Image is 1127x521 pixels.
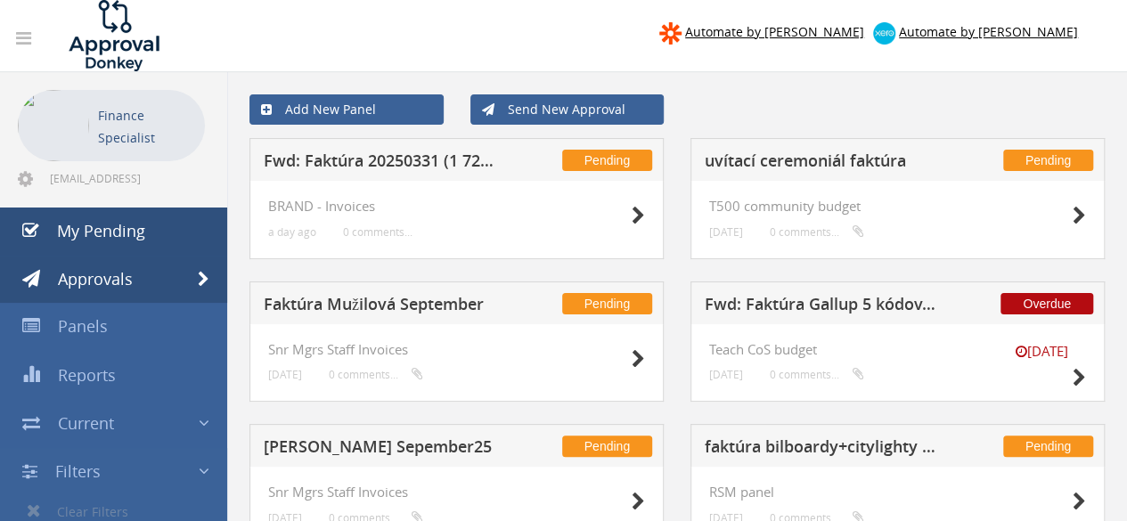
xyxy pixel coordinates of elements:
[873,22,895,45] img: xero-logo.png
[57,220,145,241] span: My Pending
[997,342,1086,361] small: [DATE]
[98,104,196,149] p: Finance Specialist
[705,296,936,318] h5: Fwd: Faktúra Gallup 5 kódov, mentoring, konzultácia
[343,225,412,239] small: 0 comments...
[1000,293,1093,314] span: Overdue
[55,460,101,482] span: Filters
[709,342,1086,357] h4: Teach CoS budget
[562,436,652,457] span: Pending
[329,368,423,381] small: 0 comments...
[470,94,665,125] a: Send New Approval
[58,315,108,337] span: Panels
[268,484,645,500] h4: Snr Mgrs Staff Invoices
[264,296,495,318] h5: Faktúra Mužilová September
[268,368,302,381] small: [DATE]
[709,484,1086,500] h4: RSM panel
[562,293,652,314] span: Pending
[268,199,645,214] h4: BRAND - Invoices
[264,152,495,175] h5: Fwd: Faktúra 20250331 (1 722,00 EUR)
[1003,436,1093,457] span: Pending
[50,171,201,185] span: [EMAIL_ADDRESS][DOMAIN_NAME]
[705,438,936,460] h5: faktúra bilboardy+citylighty BA+KE
[770,368,864,381] small: 0 comments...
[899,23,1078,40] span: Automate by [PERSON_NAME]
[58,412,114,434] span: Current
[268,342,645,357] h4: Snr Mgrs Staff Invoices
[58,364,116,386] span: Reports
[685,23,864,40] span: Automate by [PERSON_NAME]
[264,438,495,460] h5: [PERSON_NAME] Sepember25
[1003,150,1093,171] span: Pending
[709,199,1086,214] h4: T500 community budget
[709,368,743,381] small: [DATE]
[709,225,743,239] small: [DATE]
[562,150,652,171] span: Pending
[58,268,133,289] span: Approvals
[705,152,936,175] h5: uvítací ceremoniál faktúra
[770,225,864,239] small: 0 comments...
[249,94,444,125] a: Add New Panel
[268,225,316,239] small: a day ago
[659,22,682,45] img: zapier-logomark.png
